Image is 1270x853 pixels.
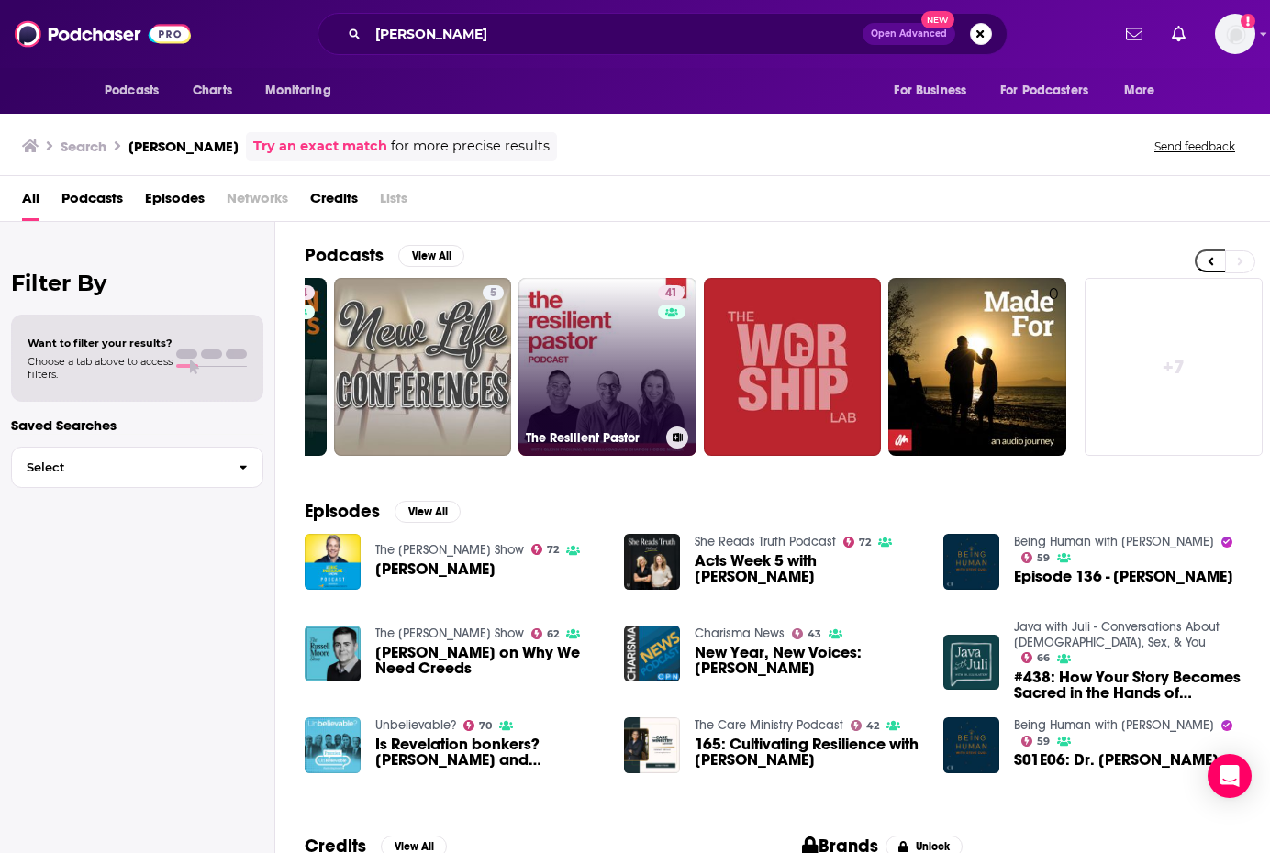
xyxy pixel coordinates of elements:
[1014,619,1220,650] a: Java with Juli - Conversations About God, Sex, & You
[1085,278,1263,456] a: +7
[1241,14,1255,28] svg: Add a profile image
[490,284,496,303] span: 5
[375,626,524,641] a: The Russell Moore Show
[792,628,822,639] a: 43
[375,561,496,577] span: [PERSON_NAME]
[526,430,659,446] h3: The Resilient Pastor
[61,183,123,221] a: Podcasts
[1014,717,1214,733] a: Being Human with Steve Cuss
[531,544,560,555] a: 72
[518,278,696,456] a: 41The Resilient Pastor
[375,645,602,676] span: [PERSON_NAME] on Why We Need Creeds
[665,284,677,303] span: 41
[695,717,843,733] a: The Care Ministry Podcast
[695,645,921,676] span: New Year, New Voices: [PERSON_NAME]
[624,534,680,590] img: Acts Week 5 with Glenn Packiam
[61,138,106,155] h3: Search
[310,183,358,221] a: Credits
[921,11,954,28] span: New
[28,337,173,349] span: Want to filter your results?
[11,416,263,434] p: Saved Searches
[859,538,871,547] span: 72
[92,73,183,108] button: open menu
[305,244,384,267] h2: Podcasts
[105,78,159,104] span: Podcasts
[375,737,602,768] a: Is Revelation bonkers? Brett Davis and Glenn Packiam
[1049,285,1059,449] div: 0
[1014,670,1241,701] a: #438: How Your Story Becomes Sacred in the Hands of Jesus with Glenn Packiam
[181,73,243,108] a: Charts
[463,720,493,731] a: 70
[1037,554,1050,562] span: 59
[193,78,232,104] span: Charts
[1014,569,1233,584] a: Episode 136 - Glenn Packiam
[317,13,1008,55] div: Search podcasts, credits, & more...
[295,284,307,303] span: 44
[894,78,966,104] span: For Business
[1111,73,1178,108] button: open menu
[1000,78,1088,104] span: For Podcasters
[624,717,680,773] img: 165: Cultivating Resilience with Glenn Packiam
[843,537,872,548] a: 72
[695,534,836,549] a: She Reads Truth Podcast
[12,461,224,473] span: Select
[851,720,880,731] a: 42
[305,626,361,681] img: Glenn Packiam on Why We Need Creeds
[547,630,559,638] span: 62
[305,534,361,590] img: Glenn Packiam
[695,553,921,584] span: Acts Week 5 with [PERSON_NAME]
[368,19,863,49] input: Search podcasts, credits, & more...
[1014,534,1214,549] a: Being Human with Steve Cuss
[305,717,361,773] a: Is Revelation bonkers? Brett Davis and Glenn Packiam
[391,136,550,157] span: for more precise results
[881,73,989,108] button: open menu
[1215,14,1255,54] img: User Profile
[305,244,464,267] a: PodcastsView All
[943,534,999,590] img: Episode 136 - Glenn Packiam
[1021,652,1051,663] a: 66
[1149,138,1241,154] button: Send feedback
[22,183,39,221] a: All
[398,245,464,267] button: View All
[483,285,504,300] a: 5
[1014,670,1241,701] span: #438: How Your Story Becomes Sacred in the Hands of [DEMOGRAPHIC_DATA] with [PERSON_NAME]
[1208,754,1252,798] div: Open Intercom Messenger
[1164,18,1193,50] a: Show notifications dropdown
[145,183,205,221] a: Episodes
[1014,569,1233,584] span: Episode 136 - [PERSON_NAME]
[1215,14,1255,54] button: Show profile menu
[305,500,461,523] a: EpisodesView All
[375,717,456,733] a: Unbelievable?
[11,270,263,296] h2: Filter By
[375,737,602,768] span: Is Revelation bonkers? [PERSON_NAME] and [PERSON_NAME]
[871,29,947,39] span: Open Advanced
[658,285,685,300] a: 41
[695,737,921,768] span: 165: Cultivating Resilience with [PERSON_NAME]
[624,626,680,681] img: New Year, New Voices: Glenn Packiam
[265,78,330,104] span: Monitoring
[1021,552,1051,563] a: 59
[808,630,821,638] span: 43
[15,17,191,51] img: Podchaser - Follow, Share and Rate Podcasts
[1124,78,1155,104] span: More
[943,635,999,691] img: #438: How Your Story Becomes Sacred in the Hands of Jesus with Glenn Packiam
[1014,752,1219,768] span: S01E06: Dr. [PERSON_NAME]
[695,737,921,768] a: 165: Cultivating Resilience with Glenn Packiam
[375,561,496,577] a: Glenn Packiam
[866,722,879,730] span: 42
[1037,654,1050,662] span: 66
[863,23,955,45] button: Open AdvancedNew
[253,136,387,157] a: Try an exact match
[252,73,354,108] button: open menu
[128,138,239,155] h3: [PERSON_NAME]
[695,553,921,584] a: Acts Week 5 with Glenn Packiam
